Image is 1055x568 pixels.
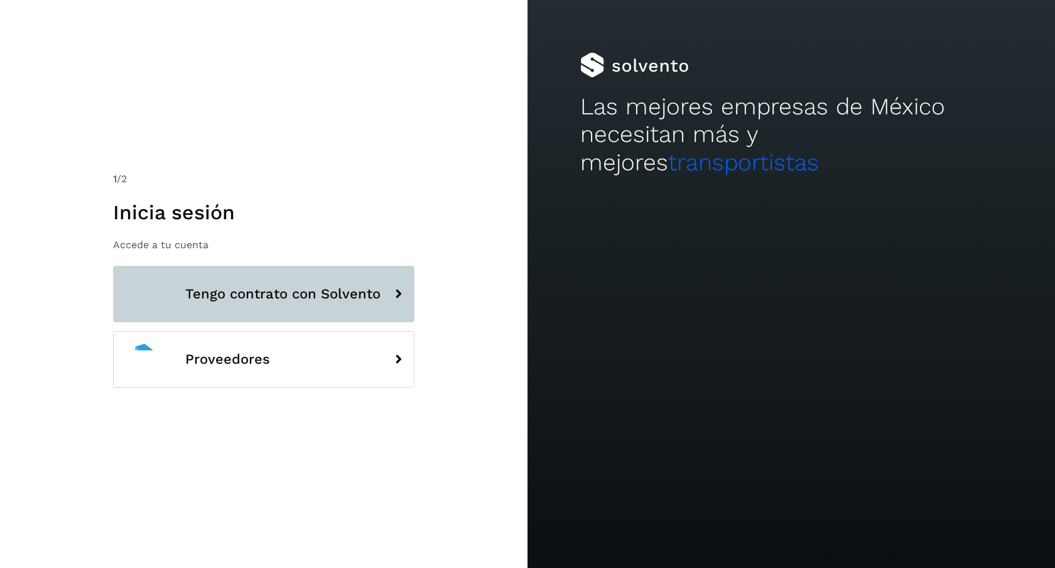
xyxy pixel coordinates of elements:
div: /2 [113,172,414,187]
span: transportistas [668,149,819,176]
span: Tengo contrato con Solvento [185,287,381,302]
h2: Las mejores empresas de México necesitan más y mejores [580,93,1002,177]
button: Tengo contrato con Solvento [113,266,414,322]
button: Proveedores [113,331,414,388]
h1: Inicia sesión [113,200,414,224]
p: Accede a tu cuenta [113,239,414,251]
span: 1 [113,173,117,185]
span: Proveedores [185,352,270,367]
